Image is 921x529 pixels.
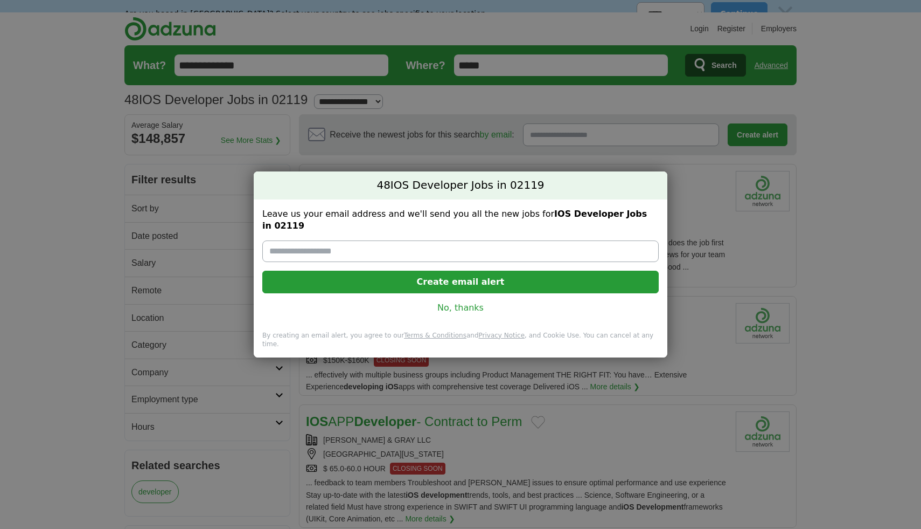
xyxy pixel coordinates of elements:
strong: IOS Developer Jobs in 02119 [262,209,647,231]
a: No, thanks [271,302,650,314]
a: Privacy Notice [479,332,525,339]
span: 48 [376,178,390,193]
a: Terms & Conditions [404,332,466,339]
h2: IOS Developer Jobs in 02119 [254,171,667,200]
div: By creating an email alert, you agree to our and , and Cookie Use. You can cancel at any time. [254,331,667,358]
button: Create email alert [262,271,659,293]
label: Leave us your email address and we'll send you all the new jobs for [262,208,659,232]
